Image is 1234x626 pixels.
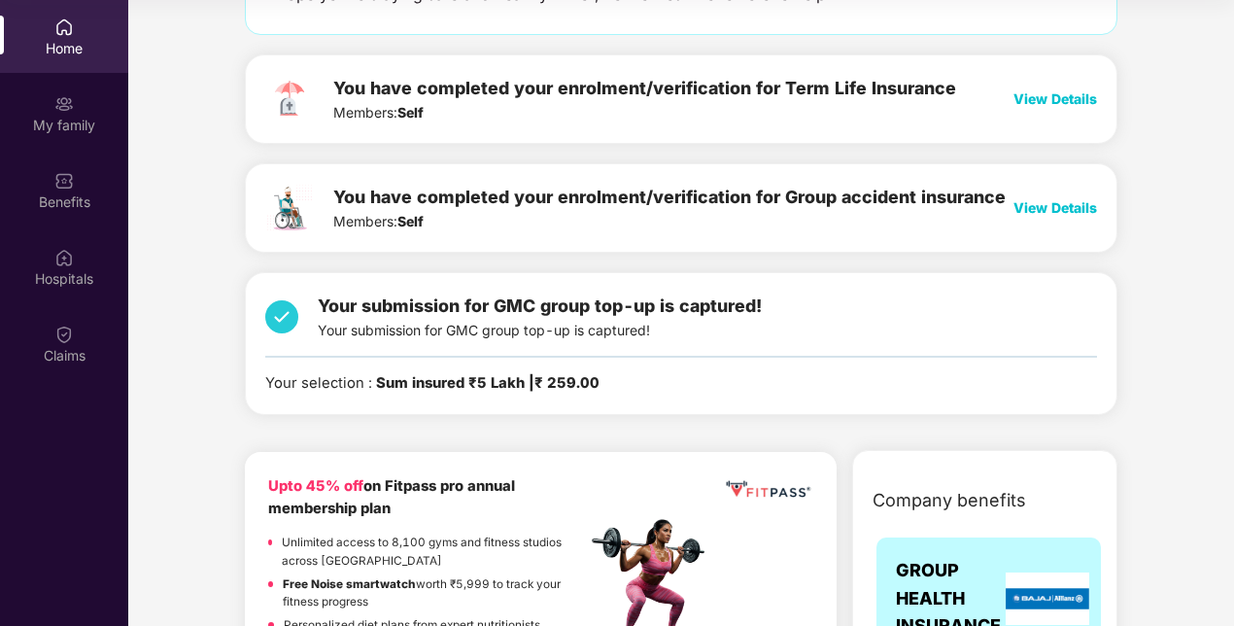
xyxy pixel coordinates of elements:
[723,475,814,504] img: fppp.png
[1013,199,1097,216] span: View Details
[54,171,74,191] img: svg+xml;base64,PHN2ZyBpZD0iQmVuZWZpdHMiIHhtbG5zPSJodHRwOi8vd3d3LnczLm9yZy8yMDAwL3N2ZyIgd2lkdGg9Ij...
[283,577,416,591] strong: Free Noise smartwatch
[529,374,600,392] span: | ₹ 259.00
[397,104,424,121] b: Self
[268,477,363,495] b: Upto 45% off
[333,187,1006,207] span: You have completed your enrolment/verification for Group accident insurance
[376,374,600,392] b: Sum insured ₹5 Lakh
[333,184,1006,232] div: Members:
[265,293,298,341] img: svg+xml;base64,PHN2ZyB4bWxucz0iaHR0cDovL3d3dy53My5vcmcvMjAwMC9zdmciIHdpZHRoPSIzNCIgaGVpZ2h0PSIzNC...
[265,372,600,395] div: Your selection :
[54,325,74,344] img: svg+xml;base64,PHN2ZyBpZD0iQ2xhaW0iIHhtbG5zPSJodHRwOi8vd3d3LnczLm9yZy8yMDAwL3N2ZyIgd2lkdGg9IjIwIi...
[282,534,586,570] p: Unlimited access to 8,100 gyms and fitness studios across [GEOGRAPHIC_DATA]
[265,75,314,123] img: svg+xml;base64,PHN2ZyB4bWxucz0iaHR0cDovL3d3dy53My5vcmcvMjAwMC9zdmciIHdpZHRoPSI3MiIgaGVpZ2h0PSI3Mi...
[873,487,1026,514] span: Company benefits
[283,575,586,611] p: worth ₹5,999 to track your fitness progress
[397,213,424,229] b: Self
[333,78,956,98] span: You have completed your enrolment/verification for Term Life Insurance
[54,17,74,37] img: svg+xml;base64,PHN2ZyBpZD0iSG9tZSIgeG1sbnM9Imh0dHA6Ly93d3cudzMub3JnLzIwMDAvc3ZnIiB3aWR0aD0iMjAiIG...
[265,184,314,232] img: svg+xml;base64,PHN2ZyB4bWxucz0iaHR0cDovL3d3dy53My5vcmcvMjAwMC9zdmciIHdpZHRoPSIxMzIuNzYzIiBoZWlnaH...
[333,75,956,123] div: Members:
[318,296,762,316] span: Your submission for GMC group top-up is captured!
[318,293,762,341] div: Your submission for GMC group top-up is captured!
[54,94,74,114] img: svg+xml;base64,PHN2ZyB3aWR0aD0iMjAiIGhlaWdodD0iMjAiIHZpZXdCb3g9IjAgMCAyMCAyMCIgZmlsbD0ibm9uZSIgeG...
[1006,573,1089,625] img: insurerLogo
[1013,90,1097,107] span: View Details
[268,477,515,517] b: on Fitpass pro annual membership plan
[54,248,74,267] img: svg+xml;base64,PHN2ZyBpZD0iSG9zcGl0YWxzIiB4bWxucz0iaHR0cDovL3d3dy53My5vcmcvMjAwMC9zdmciIHdpZHRoPS...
